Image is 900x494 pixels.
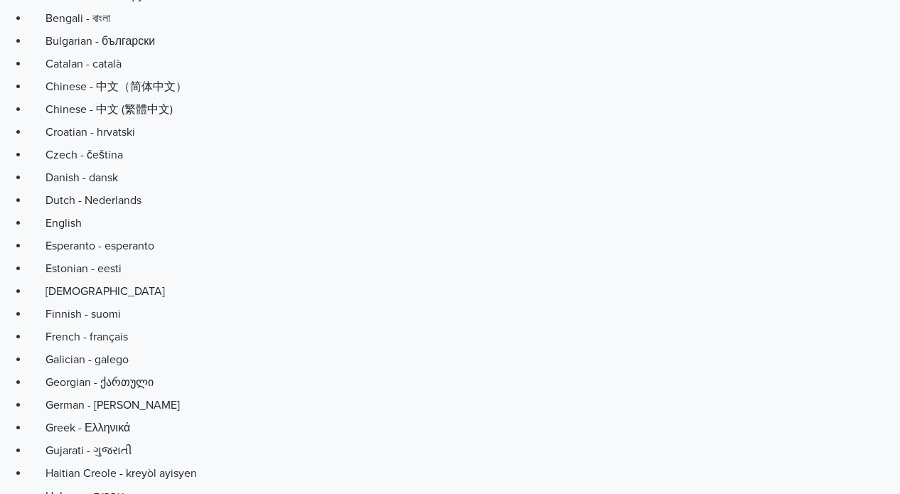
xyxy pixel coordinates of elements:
a: Chinese - 中文（简体中文） [28,75,900,98]
a: Bengali - বাংলা [28,7,900,30]
a: Bulgarian - български [28,30,900,53]
a: Gujarati - ગુજરાતી [28,439,900,462]
a: Georgian - ქართული [28,371,900,394]
a: Greek - Ελληνικά [28,417,900,439]
a: Estonian - eesti [28,257,900,280]
a: French - français [28,326,900,348]
a: Haitian Creole - kreyòl ayisyen [28,462,900,485]
a: Danish - dansk [28,166,900,189]
a: Dutch - Nederlands [28,189,900,212]
a: [DEMOGRAPHIC_DATA] [28,280,900,303]
a: Finnish - suomi [28,303,900,326]
a: Croatian - hrvatski [28,121,900,144]
a: Esperanto - esperanto [28,235,900,257]
a: English [28,212,900,235]
a: Chinese - 中文 (繁體中文) [28,98,900,121]
a: Galician - galego [28,348,900,371]
a: German - [PERSON_NAME] [28,394,900,417]
a: Czech - čeština [28,144,900,166]
a: Catalan - català [28,53,900,75]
